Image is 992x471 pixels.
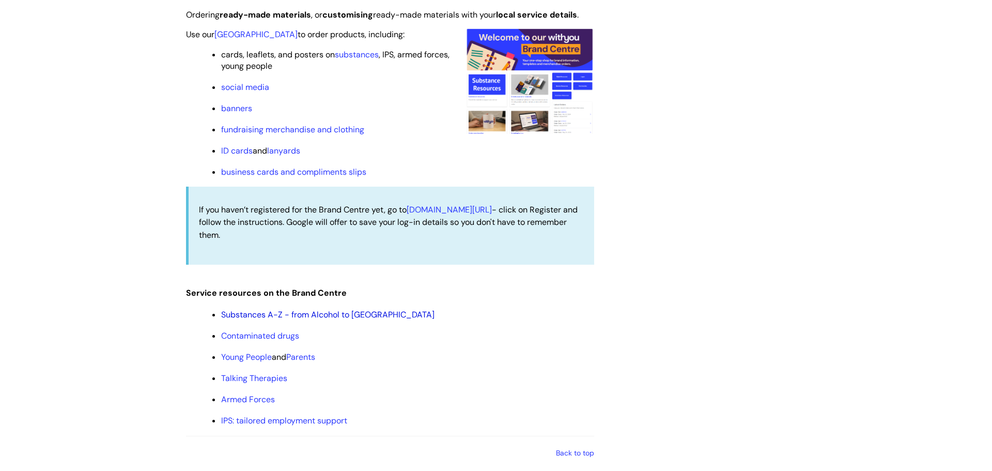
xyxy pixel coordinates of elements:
[199,204,578,241] span: If you haven’t registered for the Brand Centre yet, go to - click on Register and follow the inst...
[221,145,253,156] a: ID cards
[186,29,405,40] span: Use our to order products, including:
[221,394,275,405] a: Armed Forces
[221,49,450,71] span: cards, leaflets, and posters on , IPS, armed forces, young people
[221,124,364,135] a: fundraising merchandise and clothing
[407,204,492,215] a: [DOMAIN_NAME][URL]
[556,448,594,458] a: Back to top
[221,373,287,384] a: Talking Therapies
[221,145,300,156] span: and
[221,352,272,362] a: Young People
[214,29,298,40] a: [GEOGRAPHIC_DATA]
[221,82,269,93] a: social media
[335,49,379,60] a: substances
[221,166,366,177] a: business cards and compliments slips
[221,309,435,320] a: Substances A-Z - from Alcohol to [GEOGRAPHIC_DATA]
[496,9,577,20] strong: local service details
[186,9,579,20] span: Ordering , or ready-made materials with your .
[267,145,300,156] a: lanyards
[221,415,347,426] a: IPS: tailored employment support
[220,9,311,20] strong: ready-made materials
[221,330,299,341] a: Contaminated drugs
[186,287,347,298] span: Service resources on the Brand Centre
[322,9,373,20] strong: customising
[286,352,315,362] a: Parents
[221,352,315,362] span: and
[465,28,594,134] img: A screenshot of the homepage of the Brand Centre showing how easy it is to navigate
[221,103,252,114] a: banners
